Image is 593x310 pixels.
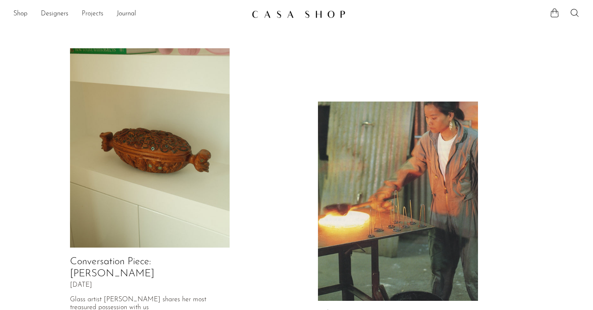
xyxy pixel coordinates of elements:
a: Designers [41,9,68,20]
a: Projects [82,9,103,20]
nav: Desktop navigation [13,7,245,21]
a: Journal [117,9,136,20]
img: Object of Interest: Izabel Lam's Metamorphic Metals [318,102,478,301]
ul: NEW HEADER MENU [13,7,245,21]
span: [DATE] [70,282,92,289]
a: Shop [13,9,28,20]
img: Conversation Piece: Devon Made [70,48,230,248]
a: Conversation Piece: [PERSON_NAME] [70,257,154,279]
